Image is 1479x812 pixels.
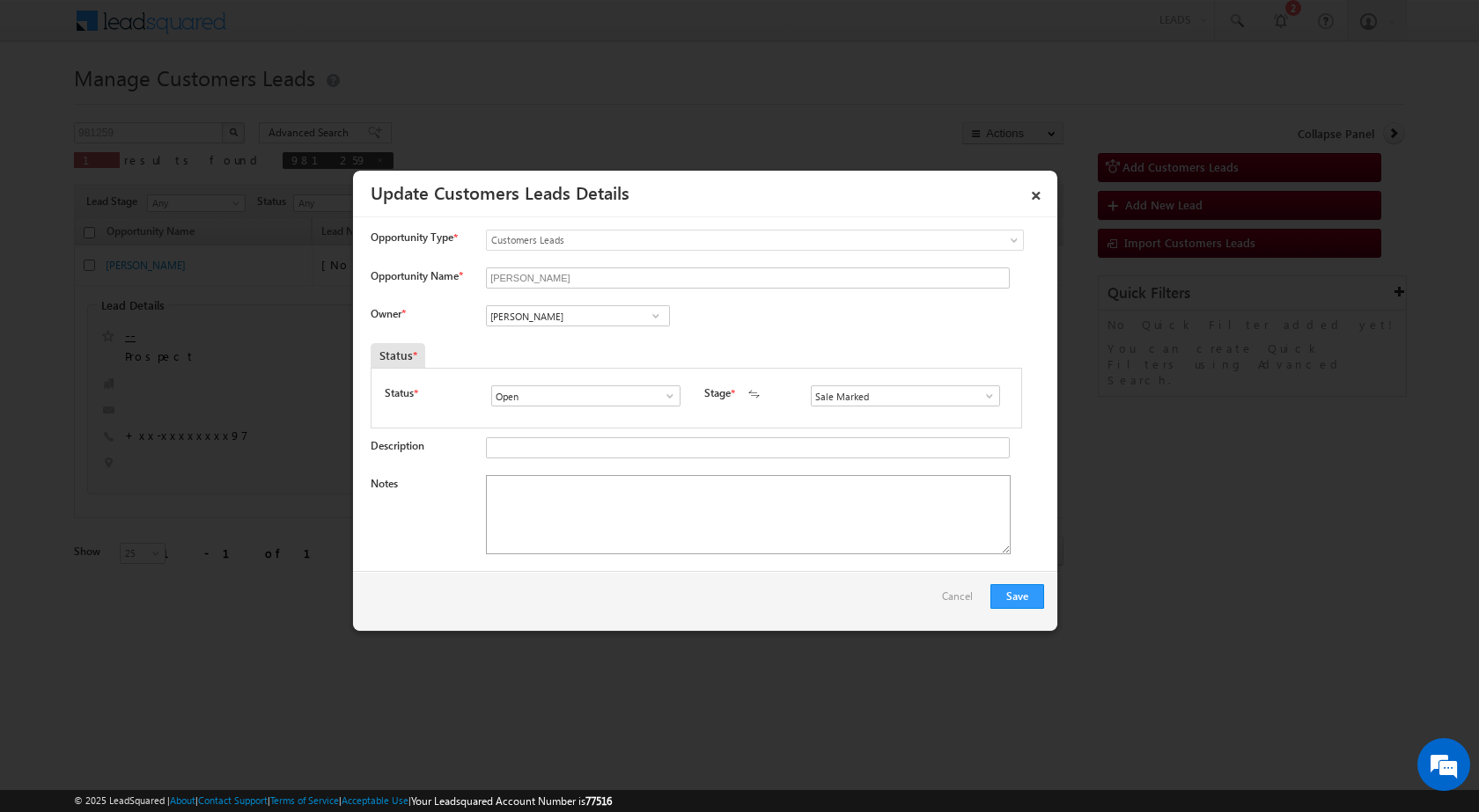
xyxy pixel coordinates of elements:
[491,385,681,406] input: Type to Search
[270,794,339,806] a: Terms of Service
[585,794,612,808] span: 77516
[654,387,676,405] a: Show All Items
[486,305,670,326] input: Type to Search
[198,794,268,806] a: Contact Support
[486,230,1024,251] a: Customers Leads
[1021,177,1051,208] a: ×
[990,584,1044,609] button: Save
[371,439,424,452] label: Description
[371,343,425,368] div: Status
[385,385,414,401] label: Status
[974,387,996,405] a: Show All Items
[371,269,462,282] label: Opportunity Name
[74,793,612,809] span: © 2025 LeadSquared | | | | |
[487,232,952,248] span: Customers Leads
[942,584,982,618] a: Cancel
[371,179,629,204] a: Update Customers Leads Details
[644,307,666,325] a: Show All Items
[704,385,731,401] label: Stage
[811,385,1000,406] input: Type to Search
[371,230,453,245] span: Opportunity Type
[371,307,405,320] label: Owner
[411,794,612,808] span: Your Leadsquared Account Number is
[371,477,398,490] label: Notes
[170,794,195,806] a: About
[342,794,408,806] a: Acceptable Use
